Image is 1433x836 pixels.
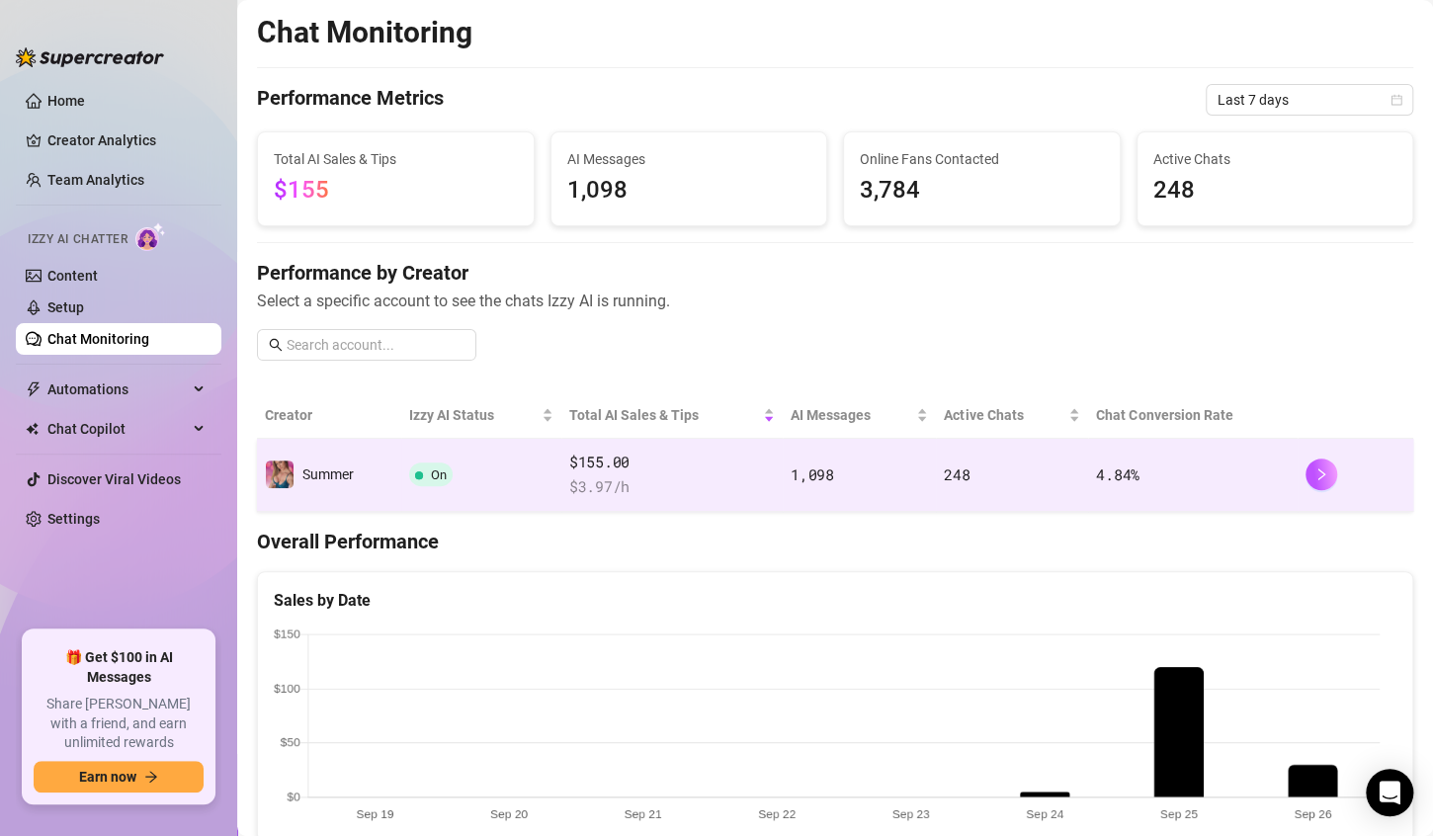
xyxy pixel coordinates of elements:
[936,392,1088,439] th: Active Chats
[274,588,1396,613] div: Sales by Date
[34,695,204,753] span: Share [PERSON_NAME] with a friend, and earn unlimited rewards
[257,289,1413,313] span: Select a specific account to see the chats Izzy AI is running.
[274,148,518,170] span: Total AI Sales & Tips
[79,769,136,785] span: Earn now
[561,392,783,439] th: Total AI Sales & Tips
[1218,85,1401,115] span: Last 7 days
[431,467,447,482] span: On
[944,404,1064,426] span: Active Chats
[47,93,85,109] a: Home
[1096,464,1139,484] span: 4.84 %
[409,404,538,426] span: Izzy AI Status
[302,466,354,482] span: Summer
[47,374,188,405] span: Automations
[257,392,401,439] th: Creator
[860,148,1104,170] span: Online Fans Contacted
[26,422,39,436] img: Chat Copilot
[569,475,775,499] span: $ 3.97 /h
[257,14,472,51] h2: Chat Monitoring
[269,338,283,352] span: search
[47,125,206,156] a: Creator Analytics
[783,392,936,439] th: AI Messages
[257,84,444,116] h4: Performance Metrics
[569,451,775,474] span: $155.00
[944,464,969,484] span: 248
[567,148,811,170] span: AI Messages
[26,381,42,397] span: thunderbolt
[47,511,100,527] a: Settings
[47,299,84,315] a: Setup
[569,404,759,426] span: Total AI Sales & Tips
[47,413,188,445] span: Chat Copilot
[135,222,166,251] img: AI Chatter
[266,460,294,488] img: Summer
[47,172,144,188] a: Team Analytics
[287,334,464,356] input: Search account...
[1088,392,1298,439] th: Chat Conversion Rate
[1314,467,1328,481] span: right
[47,471,181,487] a: Discover Viral Videos
[860,172,1104,209] span: 3,784
[567,172,811,209] span: 1,098
[34,761,204,793] button: Earn nowarrow-right
[47,331,149,347] a: Chat Monitoring
[1153,148,1397,170] span: Active Chats
[16,47,164,67] img: logo-BBDzfeDw.svg
[144,770,158,784] span: arrow-right
[274,176,329,204] span: $155
[257,259,1413,287] h4: Performance by Creator
[1306,459,1337,490] button: right
[1366,769,1413,816] div: Open Intercom Messenger
[257,528,1413,555] h4: Overall Performance
[1391,94,1402,106] span: calendar
[34,648,204,687] span: 🎁 Get $100 in AI Messages
[791,404,912,426] span: AI Messages
[1153,172,1397,209] span: 248
[401,392,561,439] th: Izzy AI Status
[28,230,127,249] span: Izzy AI Chatter
[47,268,98,284] a: Content
[791,464,834,484] span: 1,098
